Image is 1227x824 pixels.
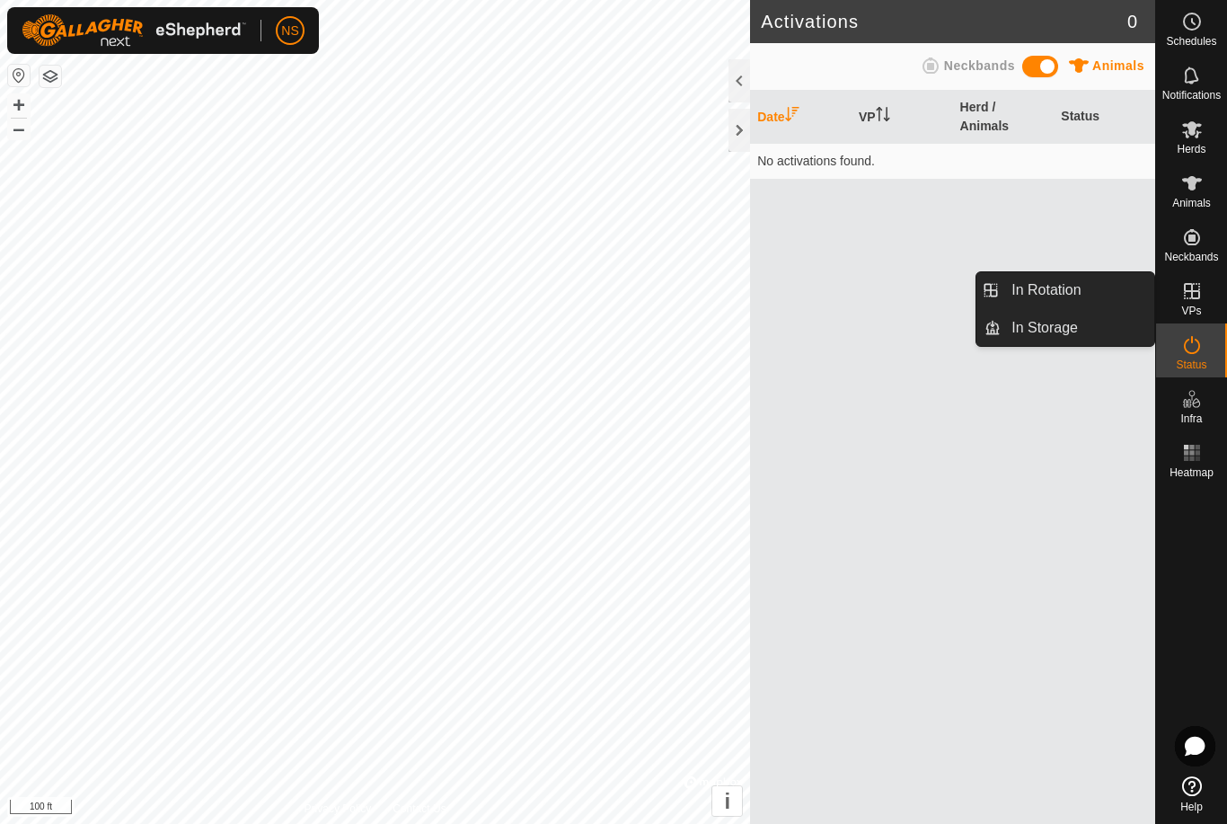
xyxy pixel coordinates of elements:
span: Herds [1177,144,1205,155]
img: Gallagher Logo [22,14,246,47]
span: NS [281,22,298,40]
a: Privacy Policy [305,801,372,817]
span: Animals [1092,58,1144,73]
td: No activations found. [750,143,1155,179]
a: Help [1156,769,1227,820]
span: Neckbands [944,58,1015,73]
button: Reset Map [8,65,30,86]
span: Heatmap [1170,467,1214,478]
span: Help [1180,802,1203,812]
button: + [8,94,30,116]
button: Map Layers [40,66,61,87]
li: In Rotation [976,272,1154,308]
th: Date [750,91,852,144]
a: Contact Us [393,801,446,817]
span: Neckbands [1164,252,1218,262]
span: In Storage [1011,317,1078,339]
th: Herd / Animals [953,91,1055,144]
span: In Rotation [1011,279,1081,301]
a: In Rotation [1001,272,1154,308]
a: In Storage [1001,310,1154,346]
p-sorticon: Activate to sort [785,110,799,124]
span: Schedules [1166,36,1216,47]
h2: Activations [761,11,1127,32]
span: VPs [1181,306,1201,316]
span: Animals [1172,198,1211,208]
span: Status [1176,359,1206,370]
span: Infra [1180,413,1202,424]
span: Notifications [1162,90,1221,101]
span: i [724,789,730,813]
th: VP [852,91,953,144]
th: Status [1054,91,1155,144]
li: In Storage [976,310,1154,346]
span: 0 [1127,8,1137,35]
p-sorticon: Activate to sort [876,110,890,124]
button: – [8,118,30,139]
button: i [712,786,742,816]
